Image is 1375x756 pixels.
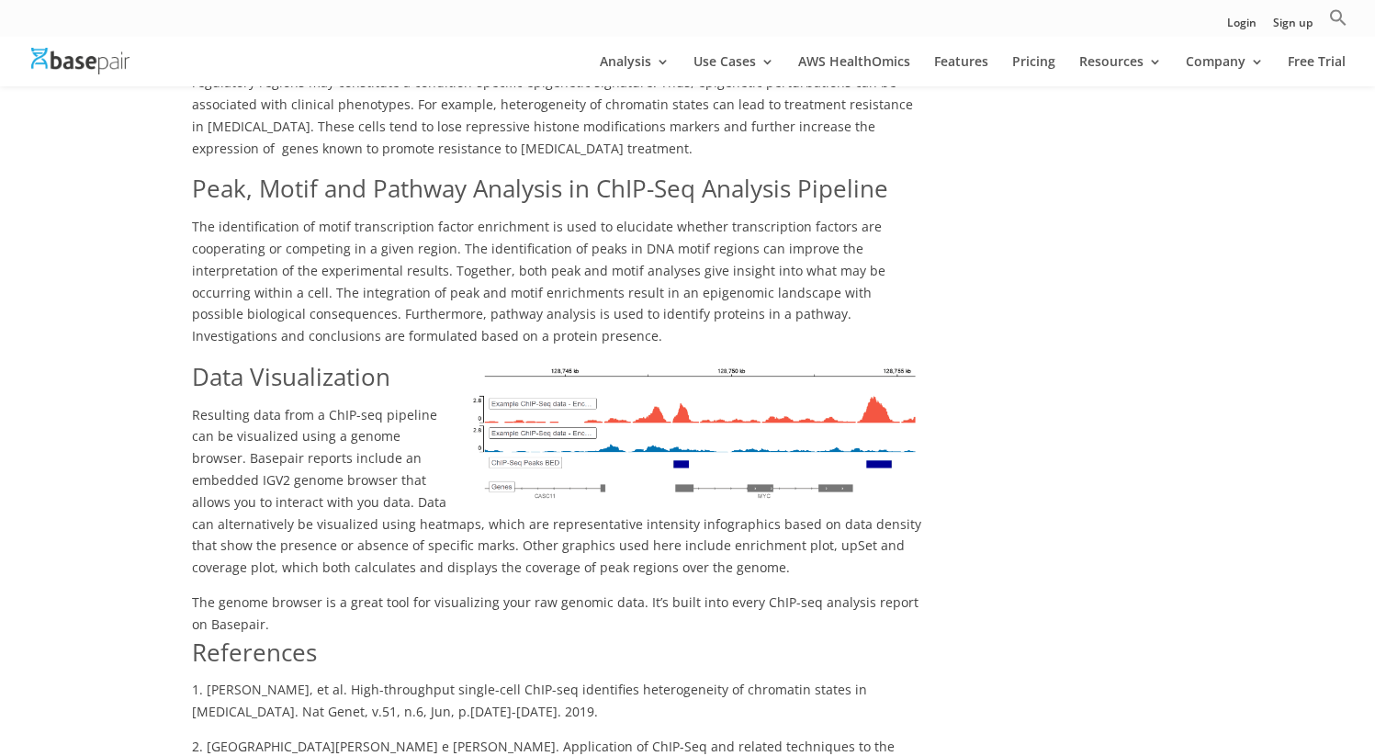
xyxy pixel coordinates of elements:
[464,360,922,504] img: ChIP-Seq analysis report genome browser
[1288,55,1346,86] a: Free Trial
[192,360,390,393] span: Data Visualization
[1283,664,1353,734] iframe: Drift Widget Chat Controller
[798,55,910,86] a: AWS HealthOmics
[600,55,670,86] a: Analysis
[192,406,921,577] span: Resulting data from a ChIP-seq pipeline can be visualized using a genome browser. Basepair report...
[1227,17,1257,37] a: Login
[1012,55,1055,86] a: Pricing
[192,218,885,344] span: The identification of motif transcription factor enrichment is used to elucidate whether transcri...
[1329,8,1347,27] svg: Search
[192,30,913,157] span: A ChIP-seq pipeline can provide not only information about the chromatin state but also transcrip...
[192,679,922,736] p: 1. [PERSON_NAME], et al. High-throughput single-cell ChIP-seq identifies heterogeneity of chromat...
[934,55,988,86] a: Features
[1186,55,1264,86] a: Company
[1329,8,1347,37] a: Search Icon Link
[1079,55,1162,86] a: Resources
[192,636,922,680] h2: References
[1273,17,1313,37] a: Sign up
[192,172,888,205] span: Peak, Motif and Pathway Analysis in ChIP-Seq Analysis Pipeline
[31,48,130,74] img: Basepair
[693,55,774,86] a: Use Cases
